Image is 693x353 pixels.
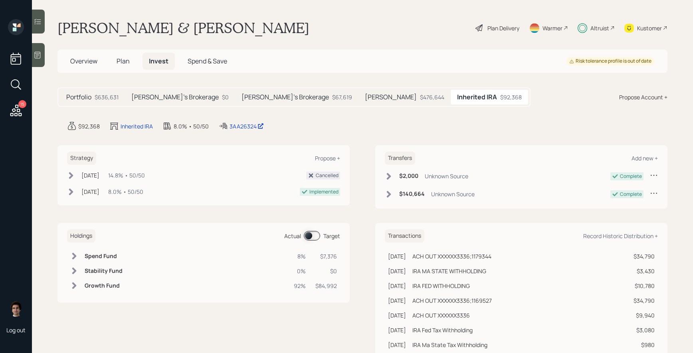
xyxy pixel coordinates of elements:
[67,152,96,165] h6: Strategy
[81,187,99,196] div: [DATE]
[590,24,609,32] div: Altruist
[412,326,473,334] div: IRA Fed Tax Withholding
[18,100,26,108] div: 15
[634,341,655,349] div: $980
[8,301,24,317] img: harrison-schaefer-headshot-2.png
[412,252,491,260] div: ACH OUT XXXXXX3336;1179344
[543,24,562,32] div: Warmer
[420,93,444,101] div: $476,644
[388,296,406,305] div: [DATE]
[388,311,406,319] div: [DATE]
[149,57,168,65] span: Invest
[315,154,340,162] div: Propose +
[412,341,487,349] div: IRA Ma State Tax Withholding
[188,57,227,65] span: Spend & Save
[634,311,655,319] div: $9,940
[388,341,406,349] div: [DATE]
[284,232,301,240] div: Actual
[230,122,264,130] div: 3AA26324
[487,24,519,32] div: Plan Delivery
[385,229,424,243] h6: Transactions
[500,93,522,101] div: $92,368
[67,229,95,243] h6: Holdings
[222,93,229,101] div: $0
[316,172,339,179] div: Cancelled
[81,171,99,179] div: [DATE]
[85,253,123,260] h6: Spend Fund
[85,282,123,289] h6: Growth Fund
[66,93,91,101] h5: Portfolio
[634,326,655,334] div: $3,080
[620,191,642,198] div: Complete
[294,267,306,275] div: 0%
[121,122,153,130] div: Inherited IRA
[332,93,352,101] div: $67,619
[6,326,26,334] div: Log out
[108,171,145,179] div: 14.8% • 50/50
[634,296,655,305] div: $34,790
[412,296,492,305] div: ACH OUT XXXXXX3336;1169527
[174,122,209,130] div: 8.0% • 50/50
[309,188,339,195] div: Implemented
[315,282,337,290] div: $84,992
[315,267,337,275] div: $0
[632,154,658,162] div: Add new +
[634,282,655,290] div: $10,780
[620,173,642,180] div: Complete
[323,232,340,240] div: Target
[131,93,219,101] h5: [PERSON_NAME]'s Brokerage
[388,326,406,334] div: [DATE]
[399,191,425,197] h6: $140,664
[412,282,470,290] div: IRA FED WITHHOLDING
[70,57,97,65] span: Overview
[388,267,406,275] div: [DATE]
[457,93,497,101] h5: Inherited IRA
[95,93,119,101] div: $636,631
[365,93,417,101] h5: [PERSON_NAME]
[569,58,651,65] div: Risk tolerance profile is out of date
[57,19,309,37] h1: [PERSON_NAME] & [PERSON_NAME]
[634,267,655,275] div: $3,430
[399,173,418,179] h6: $2,000
[117,57,130,65] span: Plan
[108,187,143,196] div: 8.0% • 50/50
[425,172,468,180] div: Unknown Source
[242,93,329,101] h5: [PERSON_NAME]'s Brokerage
[294,252,306,260] div: 8%
[294,282,306,290] div: 92%
[583,232,658,240] div: Record Historic Distribution +
[388,252,406,260] div: [DATE]
[388,282,406,290] div: [DATE]
[637,24,662,32] div: Kustomer
[634,252,655,260] div: $34,790
[85,268,123,274] h6: Stability Fund
[619,93,667,101] div: Propose Account +
[412,267,486,275] div: IRA MA STATE WITHHOLDING
[412,311,470,319] div: ACH OUT XXXXXX3336
[78,122,100,130] div: $92,368
[431,190,475,198] div: Unknown Source
[315,252,337,260] div: $7,376
[385,152,415,165] h6: Transfers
